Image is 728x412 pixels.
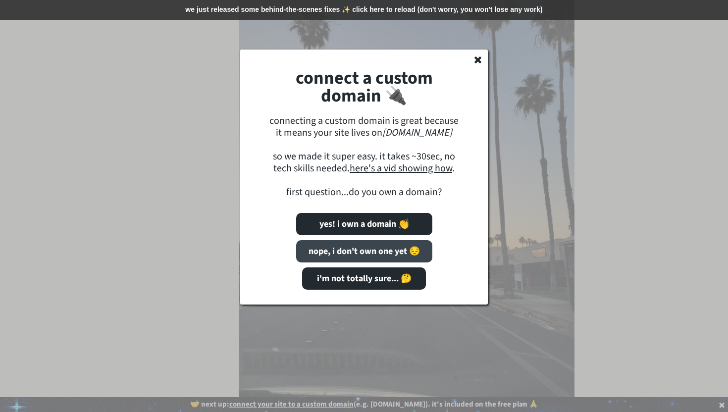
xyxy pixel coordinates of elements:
[350,161,452,175] a: here's a vid showing how
[296,240,432,262] button: nope, i don't own one yet 😔
[269,115,459,198] div: connecting a custom domain is great because it means your site lives on so we made it super easy....
[382,126,452,140] em: [DOMAIN_NAME]
[296,213,432,235] button: yes! i own a domain 👏
[302,267,426,290] button: i'm not totally sure... 🤔
[269,69,459,105] h1: connect a custom domain 🔌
